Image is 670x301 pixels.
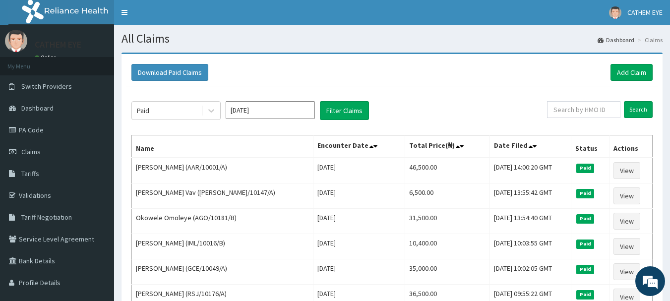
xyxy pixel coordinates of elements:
[132,234,313,259] td: [PERSON_NAME] (IML/10016/B)
[320,101,369,120] button: Filter Claims
[35,40,81,49] p: CATHEM EYE
[21,213,72,222] span: Tariff Negotiation
[405,158,489,183] td: 46,500.00
[35,54,59,61] a: Online
[576,189,594,198] span: Paid
[609,6,621,19] img: User Image
[405,259,489,285] td: 35,000.00
[313,135,405,158] th: Encounter Date
[132,158,313,183] td: [PERSON_NAME] (AAR/10001/A)
[405,234,489,259] td: 10,400.00
[610,64,653,81] a: Add Claim
[132,259,313,285] td: [PERSON_NAME] (GCE/10049/A)
[132,209,313,234] td: Okowele Omoleye (AGO/10181/B)
[405,183,489,209] td: 6,500.00
[489,183,571,209] td: [DATE] 13:55:42 GMT
[137,106,149,116] div: Paid
[405,135,489,158] th: Total Price(₦)
[313,158,405,183] td: [DATE]
[313,209,405,234] td: [DATE]
[598,36,634,44] a: Dashboard
[489,234,571,259] td: [DATE] 10:03:55 GMT
[613,263,640,280] a: View
[576,214,594,223] span: Paid
[122,32,663,45] h1: All Claims
[21,147,41,156] span: Claims
[489,209,571,234] td: [DATE] 13:54:40 GMT
[226,101,315,119] input: Select Month and Year
[489,259,571,285] td: [DATE] 10:02:05 GMT
[613,213,640,230] a: View
[547,101,620,118] input: Search by HMO ID
[613,162,640,179] a: View
[576,164,594,173] span: Paid
[609,135,652,158] th: Actions
[613,187,640,204] a: View
[576,265,594,274] span: Paid
[132,135,313,158] th: Name
[635,36,663,44] li: Claims
[571,135,609,158] th: Status
[21,82,72,91] span: Switch Providers
[613,238,640,255] a: View
[489,158,571,183] td: [DATE] 14:00:20 GMT
[131,64,208,81] button: Download Paid Claims
[21,104,54,113] span: Dashboard
[627,8,663,17] span: CATHEM EYE
[313,183,405,209] td: [DATE]
[576,290,594,299] span: Paid
[489,135,571,158] th: Date Filed
[132,183,313,209] td: [PERSON_NAME] Vav ([PERSON_NAME]/10147/A)
[5,30,27,52] img: User Image
[576,240,594,248] span: Paid
[313,259,405,285] td: [DATE]
[313,234,405,259] td: [DATE]
[624,101,653,118] input: Search
[405,209,489,234] td: 31,500.00
[21,169,39,178] span: Tariffs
